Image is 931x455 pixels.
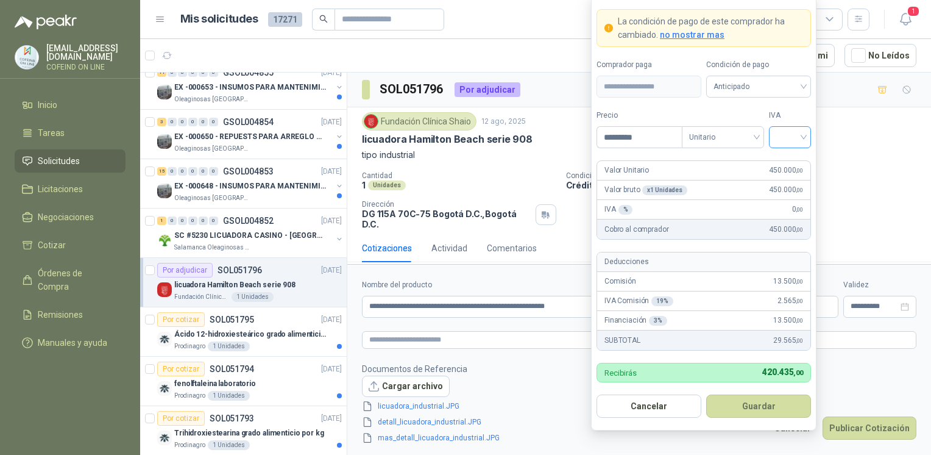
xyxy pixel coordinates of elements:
[38,336,107,349] span: Manuales y ayuda
[208,342,250,351] div: 1 Unidades
[209,167,218,176] div: 0
[199,217,208,225] div: 0
[604,369,637,377] p: Recibirás
[174,342,205,351] p: Prodinagro
[38,308,83,321] span: Remisiones
[15,262,126,298] a: Órdenes de Compra
[769,165,803,176] span: 450.000
[157,118,166,126] div: 3
[174,243,251,253] p: Salamanca Oleaginosas SAS
[604,276,636,287] p: Comisión
[174,292,229,302] p: Fundación Clínica Shaio
[362,180,366,190] p: 1
[15,46,38,69] img: Company Logo
[223,217,274,225] p: GSOL004852
[604,256,648,268] p: Deducciones
[373,417,504,428] a: detall_licuadora_industrial.JPG
[174,82,326,93] p: EX -000653 - INSUMOS PARA MANTENIMIENTO A CADENAS
[178,217,187,225] div: 0
[321,364,342,375] p: [DATE]
[174,440,205,450] p: Prodinagro
[604,204,632,215] p: IVA
[321,116,342,128] p: [DATE]
[199,167,208,176] div: 0
[319,15,328,23] span: search
[15,303,126,326] a: Remisiones
[157,167,166,176] div: 15
[46,44,126,61] p: [EMAIL_ADDRESS][DOMAIN_NAME]
[209,118,218,126] div: 0
[362,112,476,131] div: Fundación Clínica Shaio
[796,337,803,344] span: ,00
[894,9,916,30] button: 1
[188,167,197,176] div: 0
[15,331,126,354] a: Manuales y ayuda
[38,98,57,112] span: Inicio
[362,171,556,180] p: Cantidad
[15,121,126,145] a: Tareas
[321,166,342,177] p: [DATE]
[38,267,114,293] span: Órdenes de Compra
[38,154,80,168] span: Solicitudes
[566,171,927,180] p: Condición de pago
[168,68,177,77] div: 0
[15,177,126,201] a: Licitaciones
[368,181,406,190] div: Unidades
[796,206,803,213] span: ,00
[604,165,649,176] p: Valor Unitario
[210,365,254,373] p: SOL051794
[706,59,811,71] label: Condición de pago
[362,209,531,229] p: DG 115A 70C-75 Bogotá D.C. , Bogotá D.C.
[157,115,344,154] a: 3 0 0 0 0 0 GSOL004854[DATE] Company LogoEX -000650 - REPUESTS PARA ARREGLO BOMBA DE PLANTAOleagi...
[157,282,172,297] img: Company Logo
[174,329,326,340] p: Ácido 12-hidroxiesteárico grado alimenticio por kg
[796,226,803,233] span: ,00
[210,315,254,324] p: SOL051795
[321,314,342,326] p: [DATE]
[769,224,803,235] span: 450.000
[362,242,412,255] div: Cotizaciones
[157,263,213,278] div: Por adjudicar
[773,335,803,346] span: 29.565
[157,233,172,248] img: Company Logo
[218,266,262,274] p: SOL051796
[15,149,126,173] a: Solicitudes
[168,217,177,225] div: 0
[223,118,274,126] p: GSOL004854
[364,115,378,128] img: Company Logo
[188,118,197,126] div: 0
[157,362,205,376] div: Por cotizar
[362,279,668,291] label: Nombre del producto
[321,215,342,227] p: [DATE]
[773,276,803,287] span: 13.500
[713,77,804,96] span: Anticipado
[796,317,803,324] span: ,00
[140,357,347,406] a: Por cotizarSOL051794[DATE] Company Logofenolftaleina laboratorioProdinagro1 Unidades
[38,238,66,252] span: Cotizar
[188,217,197,225] div: 0
[174,230,326,242] p: SC #5230 LICUADORA CASINO - [GEOGRAPHIC_DATA]
[174,428,324,439] p: Trihidroxiestearina grado alimenticio por kg
[168,118,177,126] div: 0
[362,362,519,376] p: Documentos de Referencia
[174,144,251,154] p: Oleaginosas [GEOGRAPHIC_DATA][PERSON_NAME]
[157,164,344,203] a: 15 0 0 0 0 0 GSOL004853[DATE] Company LogoEX -000648 - INSUMOS PARA MANTENIMIENITO MECANICOOleagi...
[46,63,126,71] p: COFEIND ON LINE
[793,369,803,377] span: ,00
[140,258,347,307] a: Por adjudicarSOL051796[DATE] Company Logolicuadora Hamilton Beach serie 908Fundación Clínica Shai...
[762,367,803,377] span: 420.435
[174,181,326,192] p: EX -000648 - INSUMOS PARA MANTENIMIENITO MECANICO
[380,80,445,99] h3: SOL051796
[689,128,757,146] span: Unitario
[907,5,920,17] span: 1
[823,417,916,440] button: Publicar Cotización
[188,68,197,77] div: 0
[566,180,927,190] p: Crédito a 30 días
[174,391,205,401] p: Prodinagro
[157,431,172,445] img: Company Logo
[769,110,811,121] label: IVA
[174,95,251,104] p: Oleaginosas [GEOGRAPHIC_DATA][PERSON_NAME]
[596,59,701,71] label: Comprador paga
[777,295,803,307] span: 2.565
[373,432,504,444] a: mas_detall_licuadora_industrial.JPG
